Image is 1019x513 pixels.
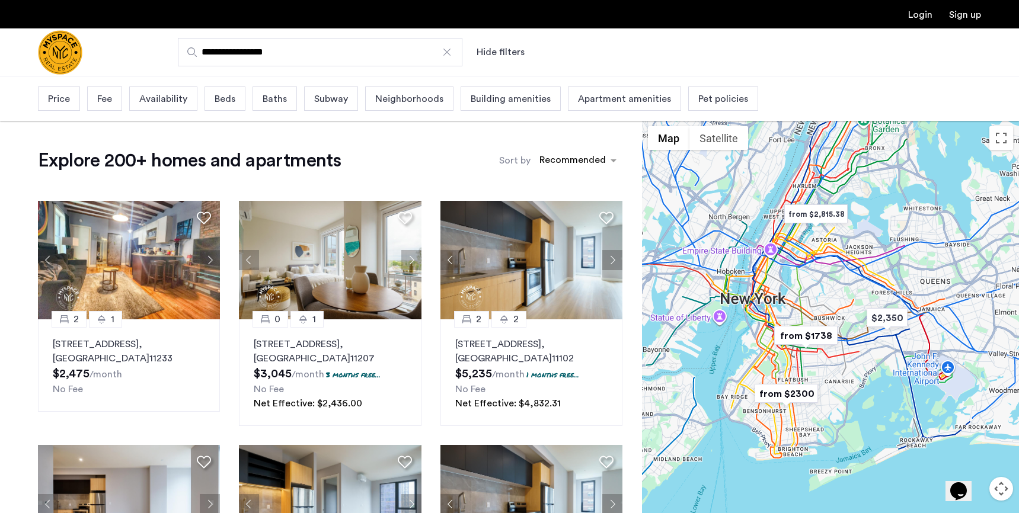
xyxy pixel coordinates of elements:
[689,126,748,150] button: Show satellite imagery
[254,368,292,380] span: $3,045
[455,368,492,380] span: $5,235
[499,153,531,168] label: Sort by
[239,201,421,319] img: 1997_638519001096654587.png
[239,319,421,426] a: 01[STREET_ADDRESS], [GEOGRAPHIC_DATA]112073 months free...No FeeNet Effective: $2,436.00
[949,10,981,20] a: Registration
[455,399,561,408] span: Net Effective: $4,832.31
[477,45,525,59] button: Show or hide filters
[254,399,362,408] span: Net Effective: $2,436.00
[111,312,114,326] span: 1
[90,370,122,379] sub: /month
[602,250,622,270] button: Next apartment
[989,126,1013,150] button: Toggle fullscreen view
[648,126,689,150] button: Show street map
[312,312,316,326] span: 1
[698,92,748,106] span: Pet policies
[526,370,579,380] p: 1 months free...
[401,250,421,270] button: Next apartment
[48,92,70,106] span: Price
[455,337,608,365] p: [STREET_ADDRESS] 11102
[455,384,485,394] span: No Fee
[476,312,481,326] span: 2
[578,92,671,106] span: Apartment amenities
[945,466,983,501] iframe: chat widget
[908,10,932,20] a: Login
[38,319,220,412] a: 21[STREET_ADDRESS], [GEOGRAPHIC_DATA]11233No Fee
[513,312,519,326] span: 2
[440,201,623,319] img: 1997_638519968035243270.png
[254,384,284,394] span: No Fee
[215,92,235,106] span: Beds
[239,250,259,270] button: Previous apartment
[440,319,622,426] a: 22[STREET_ADDRESS], [GEOGRAPHIC_DATA]111021 months free...No FeeNet Effective: $4,832.31
[178,38,462,66] input: Apartment Search
[38,201,221,319] img: 1997_638660674255189691.jpeg
[74,312,79,326] span: 2
[38,30,82,75] img: logo
[534,150,622,171] ng-select: sort-apartment
[38,149,341,172] h1: Explore 200+ homes and apartments
[538,153,606,170] div: Recommended
[780,201,852,227] div: from $2,815.38
[254,337,406,365] p: [STREET_ADDRESS] 11207
[53,384,83,394] span: No Fee
[292,370,324,379] sub: /month
[862,304,912,331] div: $2,350
[38,250,58,270] button: Previous apartment
[139,92,187,106] span: Availability
[471,92,551,106] span: Building amenities
[440,250,461,270] button: Previous apartment
[989,477,1013,501] button: Map camera controls
[314,92,348,106] span: Subway
[53,337,205,365] p: [STREET_ADDRESS] 11233
[326,370,381,380] p: 3 months free...
[97,92,112,106] span: Fee
[53,368,90,380] span: $2,475
[263,92,287,106] span: Baths
[769,322,842,349] div: from $1738
[375,92,443,106] span: Neighborhoods
[274,312,280,326] span: 0
[200,250,220,270] button: Next apartment
[750,380,823,407] div: from $2300
[492,370,525,379] sub: /month
[38,30,82,75] a: Cazamio Logo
